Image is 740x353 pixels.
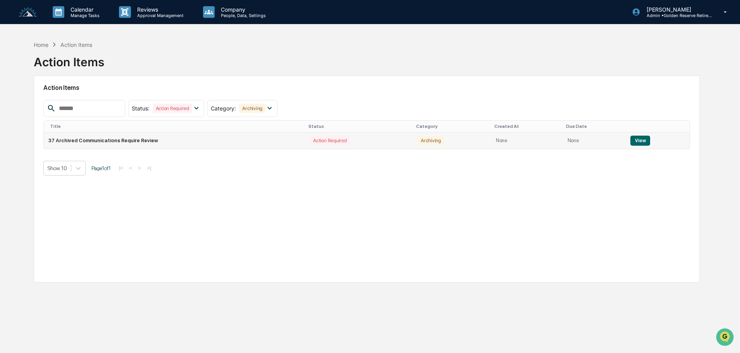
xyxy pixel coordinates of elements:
[19,7,37,17] img: logo
[53,95,99,108] a: 🗄️Attestations
[566,124,623,129] div: Due Date
[5,109,52,123] a: 🔎Data Lookup
[127,165,135,171] button: <
[308,124,410,129] div: Status
[91,165,111,171] span: Page 1 of 1
[117,165,126,171] button: |<
[64,6,103,13] p: Calendar
[8,59,22,73] img: 1746055101610-c473b297-6a78-478c-a979-82029cc54cd1
[239,104,265,113] div: Archiving
[418,136,444,145] div: Archiving
[131,13,188,18] p: Approval Management
[640,13,712,18] p: Admin • Golden Reserve Retirement
[494,124,560,129] div: Created At
[630,136,650,146] button: View
[5,95,53,108] a: 🖐️Preclearance
[50,124,302,129] div: Title
[310,136,349,145] div: Action Required
[60,41,92,48] div: Action Items
[26,59,127,67] div: Start new chat
[34,49,104,69] div: Action Items
[491,133,563,149] td: None
[132,105,150,112] span: Status :
[8,16,141,29] p: How can we help?
[44,133,305,149] td: 37 Archived Communications Require Review
[153,104,192,113] div: Action Required
[715,327,736,348] iframe: Open customer support
[630,138,650,143] a: View
[215,6,270,13] p: Company
[416,124,488,129] div: Category
[131,6,188,13] p: Reviews
[211,105,236,112] span: Category :
[136,165,143,171] button: >
[64,98,96,105] span: Attestations
[55,131,94,137] a: Powered byPylon
[56,98,62,105] div: 🗄️
[43,84,690,91] h2: Action Items
[8,113,14,119] div: 🔎
[77,131,94,137] span: Pylon
[640,6,712,13] p: [PERSON_NAME]
[15,112,49,120] span: Data Lookup
[26,67,98,73] div: We're available if you need us!
[64,13,103,18] p: Manage Tasks
[8,98,14,105] div: 🖐️
[132,62,141,71] button: Start new chat
[215,13,270,18] p: People, Data, Settings
[15,98,50,105] span: Preclearance
[145,165,153,171] button: >|
[563,133,626,149] td: None
[34,41,48,48] div: Home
